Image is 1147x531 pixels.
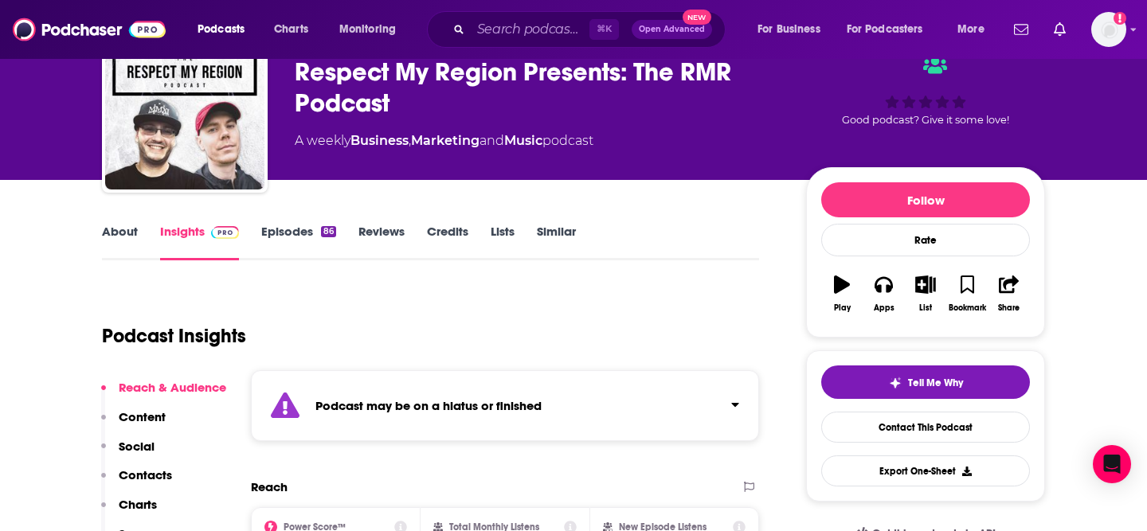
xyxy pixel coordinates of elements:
div: Bookmark [949,303,986,313]
button: Export One-Sheet [821,455,1030,486]
span: Good podcast? Give it some love! [842,114,1009,126]
section: Click to expand status details [251,370,759,441]
span: , [409,133,411,148]
div: List [919,303,932,313]
button: open menu [946,17,1004,42]
a: Lists [491,224,515,260]
a: Music [504,133,542,148]
span: For Podcasters [847,18,923,41]
button: List [905,265,946,322]
button: Open AdvancedNew [632,20,712,39]
div: Share [998,303,1020,313]
a: Business [350,133,409,148]
div: Open Intercom Messenger [1093,445,1131,483]
span: and [480,133,504,148]
a: Charts [264,17,318,42]
img: tell me why sparkle [889,377,902,389]
button: open menu [836,17,946,42]
a: Episodes86 [261,224,336,260]
button: Apps [863,265,904,322]
div: Play [834,303,851,313]
a: Show notifications dropdown [1008,16,1035,43]
p: Reach & Audience [119,380,226,395]
a: InsightsPodchaser Pro [160,224,239,260]
span: Open Advanced [639,25,705,33]
input: Search podcasts, credits, & more... [471,17,589,42]
button: Follow [821,182,1030,217]
span: Charts [274,18,308,41]
button: Content [101,409,166,439]
button: Show profile menu [1091,12,1126,47]
a: Contact This Podcast [821,412,1030,443]
span: Monitoring [339,18,396,41]
button: Play [821,265,863,322]
p: Contacts [119,467,172,482]
div: Apps [874,303,895,313]
a: Similar [537,224,576,260]
a: Credits [427,224,468,260]
strong: Podcast may be on a hiatus or finished [315,398,542,413]
a: Marketing [411,133,480,148]
img: Podchaser Pro [211,226,239,239]
a: Reviews [358,224,405,260]
div: 86 [321,226,336,237]
button: open menu [186,17,265,42]
a: Show notifications dropdown [1047,16,1072,43]
span: New [683,10,711,25]
p: Charts [119,497,157,512]
button: open menu [746,17,840,42]
svg: Add a profile image [1114,12,1126,25]
img: Respect My Region Presents: The RMR Podcast [105,30,264,189]
img: Podchaser - Follow, Share and Rate Podcasts [13,14,166,45]
span: Logged in as SolComms [1091,12,1126,47]
h2: Reach [251,479,288,494]
button: Share [988,265,1030,322]
button: Contacts [101,467,172,497]
img: User Profile [1091,12,1126,47]
div: Search podcasts, credits, & more... [442,11,741,48]
div: Rate [821,224,1030,256]
a: About [102,224,138,260]
span: Tell Me Why [908,377,963,389]
span: ⌘ K [589,19,619,40]
button: Charts [101,497,157,526]
div: A weekly podcast [295,131,593,150]
span: More [957,18,985,41]
span: Podcasts [198,18,245,41]
button: Reach & Audience [101,380,226,409]
button: Social [101,439,155,468]
span: For Business [757,18,820,41]
div: Good podcast? Give it some love! [806,41,1045,140]
p: Content [119,409,166,424]
h1: Podcast Insights [102,324,246,348]
button: open menu [328,17,417,42]
button: Bookmark [946,265,988,322]
p: Social [119,439,155,454]
button: tell me why sparkleTell Me Why [821,365,1030,399]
